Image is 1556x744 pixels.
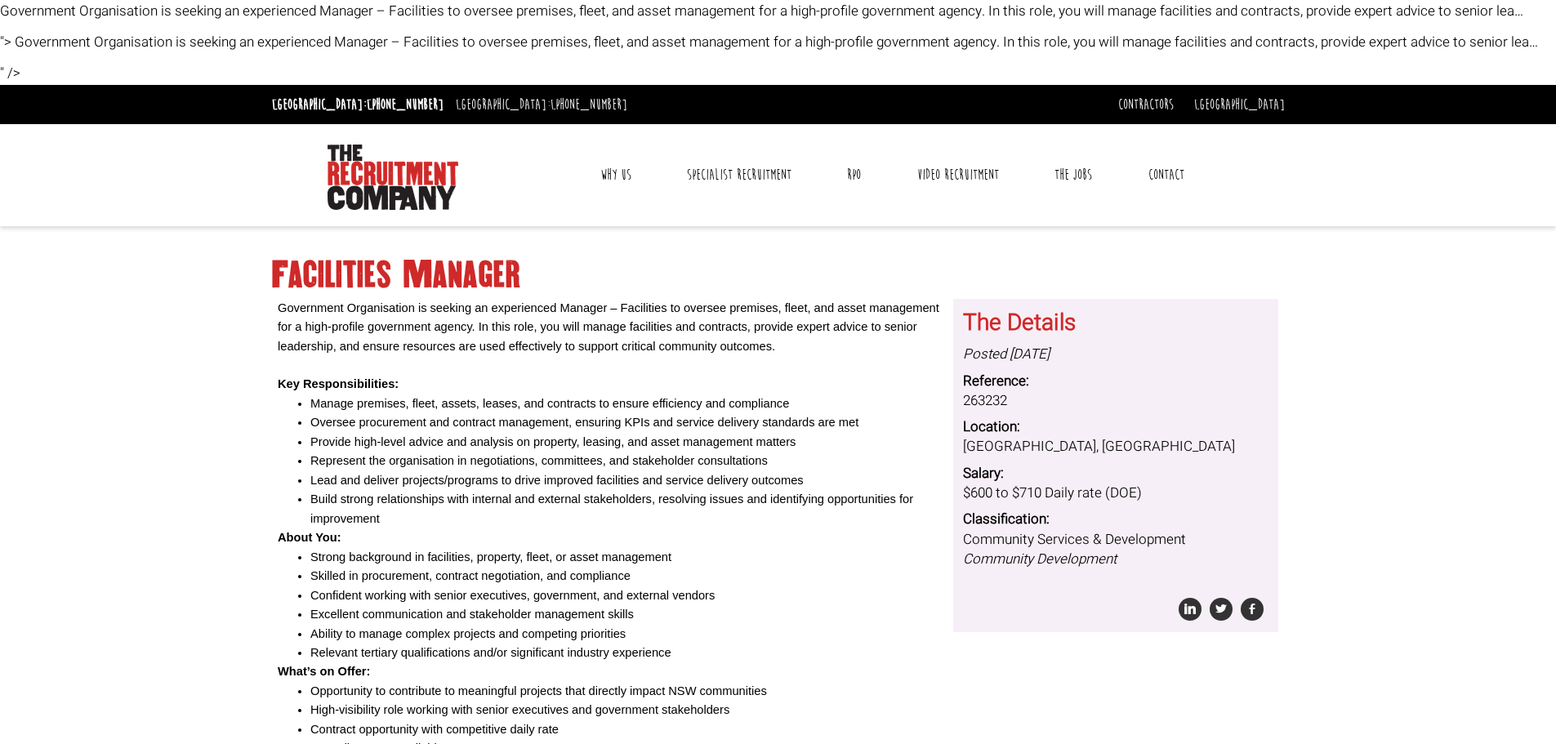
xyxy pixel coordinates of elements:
[310,644,941,662] li: Relevant tertiary qualifications and/or significant industry experience
[310,452,941,470] li: Represent the organisation in negotiations, committees, and stakeholder consultations
[367,96,444,114] a: [PHONE_NUMBER]
[310,548,941,567] li: Strong background in facilities, property, fleet, or asset management
[278,377,399,390] b: Key Responsibilities:
[963,391,1268,411] dd: 263232
[310,720,941,739] li: Contract opportunity with competitive daily rate
[963,510,1268,529] dt: Classification:
[272,261,1285,290] h1: Facilities Manager
[310,586,941,605] li: Confident working with senior executives, government, and external vendors
[963,483,1268,503] dd: $600 to $710 Daily rate (DOE)
[278,531,341,544] b: About You:
[310,490,941,528] li: Build strong relationships with internal and external stakeholders, resolving issues and identify...
[310,682,941,701] li: Opportunity to contribute to meaningful projects that directly impact NSW communities
[278,299,941,356] p: Government Organisation is seeking an experienced Manager – Facilities to oversee premises, fleet...
[310,605,941,624] li: Excellent communication and stakeholder management skills
[310,701,941,719] li: High-visibility role working with senior executives and government stakeholders
[963,417,1268,437] dt: Location:
[963,311,1268,336] h3: The Details
[1118,96,1174,114] a: Contractors
[310,567,941,586] li: Skilled in procurement, contract negotiation, and compliance
[963,372,1268,391] dt: Reference:
[1194,96,1285,114] a: [GEOGRAPHIC_DATA]
[1136,154,1197,195] a: Contact
[675,154,804,195] a: Specialist Recruitment
[310,394,941,413] li: Manage premises, fleet, assets, leases, and contracts to ensure efficiency and compliance
[452,91,631,118] li: [GEOGRAPHIC_DATA]:
[963,464,1268,483] dt: Salary:
[1042,154,1104,195] a: The Jobs
[278,665,370,678] b: What’s on Offer:
[310,433,941,452] li: Provide high-level advice and analysis on property, leasing, and asset management matters
[835,154,873,195] a: RPO
[310,413,941,432] li: Oversee procurement and contract management, ensuring KPIs and service delivery standards are met
[963,437,1268,457] dd: [GEOGRAPHIC_DATA], [GEOGRAPHIC_DATA]
[905,154,1011,195] a: Video Recruitment
[551,96,627,114] a: [PHONE_NUMBER]
[328,145,458,210] img: The Recruitment Company
[963,530,1268,570] dd: Community Services & Development
[310,625,941,644] li: Ability to manage complex projects and competing priorities
[963,549,1117,569] i: Community Development
[588,154,644,195] a: Why Us
[963,344,1050,364] i: Posted [DATE]
[310,471,941,490] li: Lead and deliver projects/programs to drive improved facilities and service delivery outcomes
[268,91,448,118] li: [GEOGRAPHIC_DATA]:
